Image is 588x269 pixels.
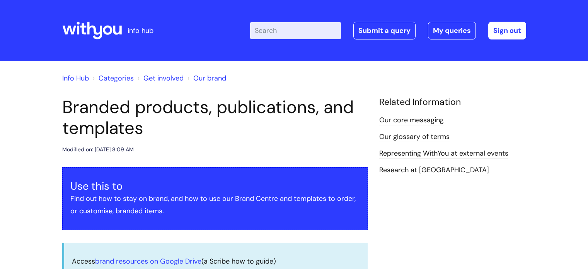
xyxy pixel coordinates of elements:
li: Solution home [91,72,134,84]
h1: Branded products, publications, and templates [62,97,368,139]
p: Find out how to stay on brand, and how to use our Brand Centre and templates to order, or customi... [70,192,360,218]
a: Categories [99,74,134,83]
a: Representing WithYou at external events [379,149,508,159]
h3: Use this to [70,180,360,192]
div: Modified on: [DATE] 8:09 AM [62,145,134,154]
p: Access (a Scribe how to guide) [72,255,360,267]
p: info hub [128,24,153,37]
div: | - [250,22,526,39]
h4: Related Information [379,97,526,108]
a: Our glossary of terms [379,132,450,142]
a: Sign out [488,22,526,39]
a: brand resources on Google Drive [95,257,201,266]
a: Info Hub [62,74,89,83]
a: Get involved [143,74,184,83]
a: Our brand [193,74,226,83]
input: Search [250,22,341,39]
li: Our brand [186,72,226,84]
a: Our core messaging [379,115,444,125]
a: Research at [GEOGRAPHIC_DATA] [379,165,489,175]
li: Get involved [136,72,184,84]
a: Submit a query [353,22,416,39]
a: My queries [428,22,476,39]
